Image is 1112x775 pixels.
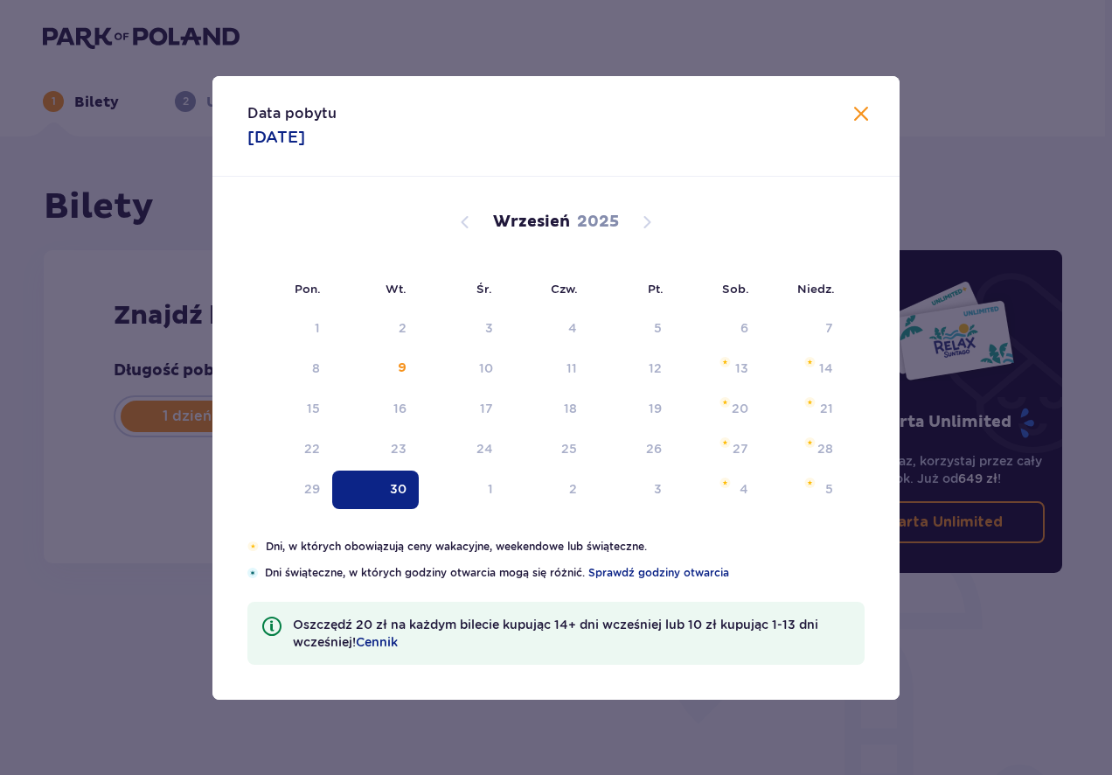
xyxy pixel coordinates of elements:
td: środa, 1 października 2025 [419,471,505,509]
small: Śr. [476,282,492,296]
td: niedziela, 21 września 2025 [761,390,845,429]
div: 15 [307,400,320,417]
div: 4 [568,319,577,337]
div: 6 [740,319,748,337]
td: Not available. niedziela, 7 września 2025 [761,310,845,348]
small: Sob. [722,282,749,296]
div: 24 [476,440,493,457]
div: 11 [566,360,577,377]
div: 18 [564,400,577,417]
div: 27 [733,440,748,457]
div: 8 [312,360,320,377]
small: Pt. [648,282,664,296]
div: 3 [654,480,662,498]
td: poniedziałek, 22 września 2025 [247,430,332,469]
small: Niedz. [797,282,835,296]
td: środa, 24 września 2025 [419,430,505,469]
div: 23 [391,440,407,457]
td: piątek, 26 września 2025 [589,430,674,469]
td: poniedziałek, 15 września 2025 [247,390,332,429]
td: Not available. poniedziałek, 8 września 2025 [247,350,332,388]
div: 1 [488,480,493,498]
td: Not available. wtorek, 2 września 2025 [332,310,419,348]
div: 16 [393,400,407,417]
small: Czw. [551,282,578,296]
div: 9 [398,360,407,377]
td: sobota, 4 października 2025 [674,471,761,509]
td: niedziela, 5 października 2025 [761,471,845,509]
td: sobota, 20 września 2025 [674,390,761,429]
td: piątek, 3 października 2025 [589,471,674,509]
td: piątek, 12 września 2025 [589,350,674,388]
td: niedziela, 28 września 2025 [761,430,845,469]
td: sobota, 27 września 2025 [674,430,761,469]
div: 13 [735,360,748,377]
div: 10 [479,360,493,377]
small: Pon. [295,282,321,296]
td: Not available. czwartek, 4 września 2025 [505,310,590,348]
div: 20 [732,400,748,417]
div: 22 [304,440,320,457]
div: 1 [315,319,320,337]
td: Not available. sobota, 6 września 2025 [674,310,761,348]
div: 19 [649,400,662,417]
td: wtorek, 23 września 2025 [332,430,419,469]
td: sobota, 13 września 2025 [674,350,761,388]
div: 29 [304,480,320,498]
td: Not available. piątek, 5 września 2025 [589,310,674,348]
td: Not available. poniedziałek, 1 września 2025 [247,310,332,348]
td: niedziela, 14 września 2025 [761,350,845,388]
div: 30 [390,480,407,498]
div: 25 [561,440,577,457]
td: środa, 10 września 2025 [419,350,505,388]
small: Wt. [386,282,407,296]
td: czwartek, 2 października 2025 [505,471,590,509]
div: 4 [740,480,748,498]
td: środa, 17 września 2025 [419,390,505,429]
div: 2 [399,319,407,337]
div: 2 [569,480,577,498]
div: 3 [485,319,493,337]
p: Dni, w których obowiązują ceny wakacyjne, weekendowe lub świąteczne. [266,539,865,555]
div: 26 [646,440,662,457]
div: 12 [649,360,662,377]
td: wtorek, 9 września 2025 [332,350,419,388]
td: czwartek, 18 września 2025 [505,390,590,429]
div: 5 [654,319,662,337]
td: czwartek, 25 września 2025 [505,430,590,469]
td: Not available. środa, 3 września 2025 [419,310,505,348]
div: 17 [480,400,493,417]
div: Calendar [212,177,900,539]
td: poniedziałek, 29 września 2025 [247,471,332,509]
td: wtorek, 16 września 2025 [332,390,419,429]
td: czwartek, 11 września 2025 [505,350,590,388]
td: Selected. wtorek, 30 września 2025 [332,471,419,509]
td: piątek, 19 września 2025 [589,390,674,429]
